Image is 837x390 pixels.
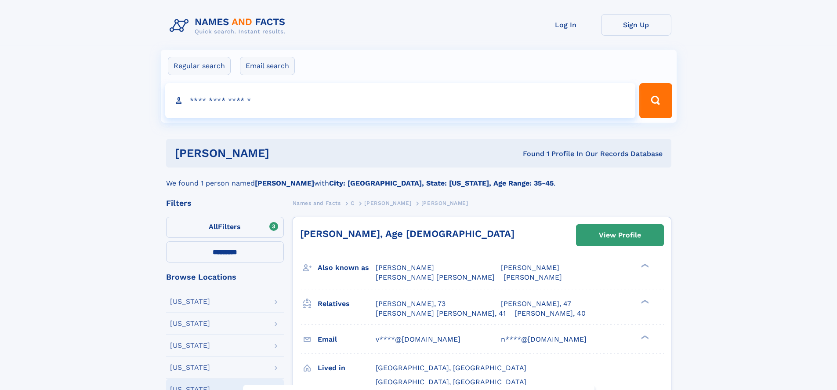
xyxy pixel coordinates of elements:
[166,273,284,281] div: Browse Locations
[501,299,571,309] a: [PERSON_NAME], 47
[504,273,562,281] span: [PERSON_NAME]
[576,225,663,246] a: View Profile
[170,320,210,327] div: [US_STATE]
[329,179,554,187] b: City: [GEOGRAPHIC_DATA], State: [US_STATE], Age Range: 35-45
[170,298,210,305] div: [US_STATE]
[165,83,636,118] input: search input
[318,260,376,275] h3: Also known as
[318,332,376,347] h3: Email
[639,83,672,118] button: Search Button
[376,299,446,309] a: [PERSON_NAME], 73
[209,222,218,231] span: All
[318,296,376,311] h3: Relatives
[166,217,284,238] label: Filters
[240,57,295,75] label: Email search
[421,200,468,206] span: [PERSON_NAME]
[376,364,526,372] span: [GEOGRAPHIC_DATA], [GEOGRAPHIC_DATA]
[170,342,210,349] div: [US_STATE]
[599,225,641,245] div: View Profile
[639,334,649,340] div: ❯
[175,148,396,159] h1: [PERSON_NAME]
[351,200,355,206] span: C
[515,309,586,318] a: [PERSON_NAME], 40
[376,263,434,272] span: [PERSON_NAME]
[376,378,526,386] span: [GEOGRAPHIC_DATA], [GEOGRAPHIC_DATA]
[166,168,671,189] div: We found 1 person named with .
[168,57,231,75] label: Regular search
[318,361,376,375] h3: Lived in
[364,200,411,206] span: [PERSON_NAME]
[351,197,355,208] a: C
[170,364,210,371] div: [US_STATE]
[300,228,515,239] a: [PERSON_NAME], Age [DEMOGRAPHIC_DATA]
[166,199,284,207] div: Filters
[376,309,506,318] a: [PERSON_NAME] [PERSON_NAME], 41
[396,149,663,159] div: Found 1 Profile In Our Records Database
[501,263,559,272] span: [PERSON_NAME]
[639,263,649,269] div: ❯
[255,179,314,187] b: [PERSON_NAME]
[293,197,341,208] a: Names and Facts
[364,197,411,208] a: [PERSON_NAME]
[531,14,601,36] a: Log In
[639,299,649,304] div: ❯
[166,14,293,38] img: Logo Names and Facts
[601,14,671,36] a: Sign Up
[376,273,495,281] span: [PERSON_NAME] [PERSON_NAME]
